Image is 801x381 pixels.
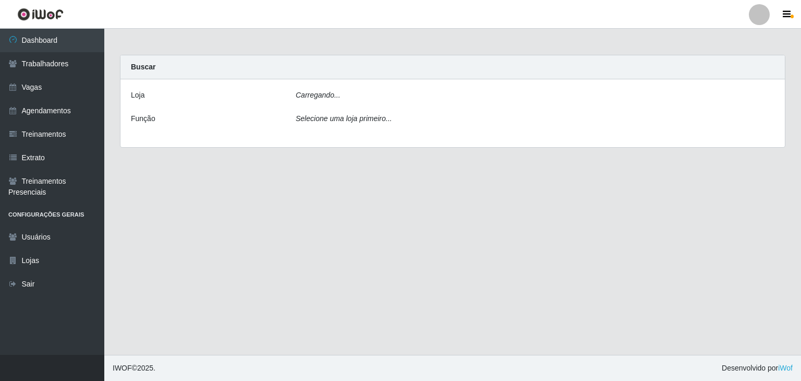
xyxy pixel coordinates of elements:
a: iWof [778,364,793,372]
span: © 2025 . [113,363,155,374]
span: IWOF [113,364,132,372]
i: Selecione uma loja primeiro... [296,114,392,123]
label: Função [131,113,155,124]
strong: Buscar [131,63,155,71]
label: Loja [131,90,144,101]
img: CoreUI Logo [17,8,64,21]
i: Carregando... [296,91,341,99]
span: Desenvolvido por [722,363,793,374]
